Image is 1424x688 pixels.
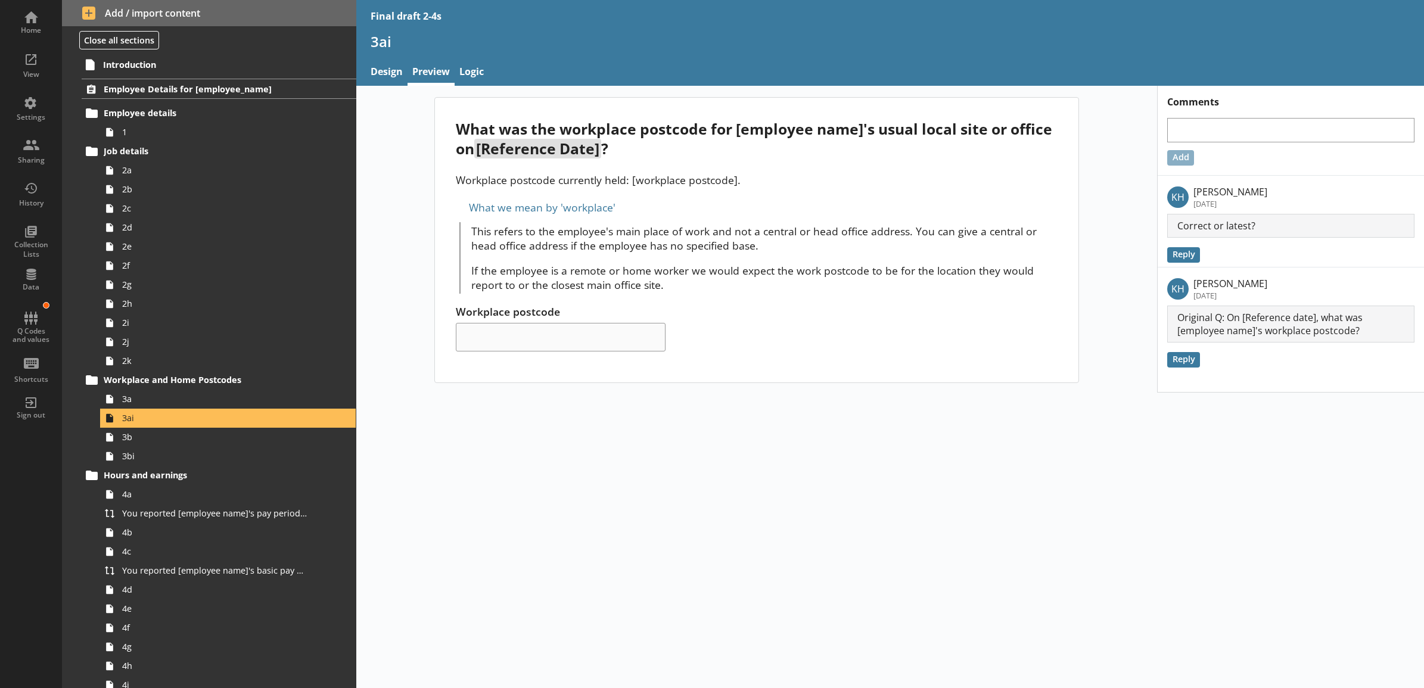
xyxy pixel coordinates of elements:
[122,317,307,328] span: 2i
[100,180,356,199] a: 2b
[474,139,601,158] span: [Reference Date]
[1158,86,1424,108] h1: Comments
[122,450,307,462] span: 3bi
[100,161,356,180] a: 2a
[100,561,356,580] a: You reported [employee name]'s basic pay earned for work carried out in the pay period that inclu...
[10,327,52,344] div: Q Codes and values
[10,375,52,384] div: Shortcuts
[81,55,356,74] a: Introduction
[103,59,303,70] span: Introduction
[10,282,52,292] div: Data
[122,393,307,404] span: 3a
[1193,277,1267,290] p: [PERSON_NAME]
[122,603,307,614] span: 4e
[82,466,356,485] a: Hours and earnings
[10,26,52,35] div: Home
[100,237,356,256] a: 2e
[10,113,52,122] div: Settings
[10,410,52,420] div: Sign out
[82,7,336,20] span: Add / import content
[1193,198,1267,209] p: [DATE]
[100,275,356,294] a: 2g
[122,183,307,195] span: 2b
[1167,278,1189,300] p: KH
[100,599,356,618] a: 4e
[122,355,307,366] span: 2k
[471,263,1058,292] p: If the employee is a remote or home worker we would expect the work postcode to be for the locati...
[82,104,356,123] a: Employee details
[122,241,307,252] span: 2e
[104,107,303,119] span: Employee details
[1167,306,1414,343] p: Original Q: On [Reference date], what was [employee name]'s workplace postcode?
[456,198,1057,217] div: What we mean by 'workplace'
[366,60,408,86] a: Design
[10,155,52,165] div: Sharing
[100,409,356,428] a: 3ai
[10,70,52,79] div: View
[100,294,356,313] a: 2h
[100,218,356,237] a: 2d
[100,637,356,656] a: 4g
[122,203,307,214] span: 2c
[122,126,307,138] span: 1
[100,351,356,371] a: 2k
[100,504,356,523] a: You reported [employee name]'s pay period that included [Reference Date] to be [Untitled answer]....
[456,173,1057,187] p: Workplace postcode currently held: [workplace postcode].
[100,123,356,142] a: 1
[100,447,356,466] a: 3bi
[122,641,307,652] span: 4g
[371,32,1410,51] h1: 3ai
[122,508,307,519] span: You reported [employee name]'s pay period that included [Reference Date] to be [Untitled answer]....
[471,224,1058,253] p: This refers to the employee's main place of work and not a central or head office address. You ca...
[1167,186,1189,208] p: KH
[87,104,356,142] li: Employee details1
[10,240,52,259] div: Collection Lists
[122,622,307,633] span: 4f
[455,60,489,86] a: Logic
[122,431,307,443] span: 3b
[100,390,356,409] a: 3a
[87,142,356,371] li: Job details2a2b2c2d2e2f2g2h2i2j2k
[122,164,307,176] span: 2a
[408,60,455,86] a: Preview
[100,580,356,599] a: 4d
[100,313,356,332] a: 2i
[100,523,356,542] a: 4b
[104,469,303,481] span: Hours and earnings
[1167,247,1200,263] button: Reply
[1167,214,1414,238] p: Correct or latest?
[122,260,307,271] span: 2f
[122,222,307,233] span: 2d
[100,428,356,447] a: 3b
[122,336,307,347] span: 2j
[122,584,307,595] span: 4d
[100,618,356,637] a: 4f
[79,31,159,49] button: Close all sections
[100,542,356,561] a: 4c
[122,412,307,424] span: 3ai
[82,142,356,161] a: Job details
[82,79,356,99] a: Employee Details for [employee_name]
[100,256,356,275] a: 2f
[122,660,307,671] span: 4h
[104,374,303,385] span: Workplace and Home Postcodes
[100,485,356,504] a: 4a
[82,371,356,390] a: Workplace and Home Postcodes
[122,298,307,309] span: 2h
[1193,290,1267,301] p: [DATE]
[122,488,307,500] span: 4a
[100,332,356,351] a: 2j
[100,656,356,675] a: 4h
[456,119,1057,158] div: What was the workplace postcode for [employee name]'s usual local site or office on ?
[122,279,307,290] span: 2g
[122,565,307,576] span: You reported [employee name]'s basic pay earned for work carried out in the pay period that inclu...
[1167,352,1200,368] button: Reply
[1193,185,1267,198] p: [PERSON_NAME]
[122,546,307,557] span: 4c
[87,371,356,466] li: Workplace and Home Postcodes3a3ai3b3bi
[122,527,307,538] span: 4b
[104,145,303,157] span: Job details
[104,83,303,95] span: Employee Details for [employee_name]
[10,198,52,208] div: History
[100,199,356,218] a: 2c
